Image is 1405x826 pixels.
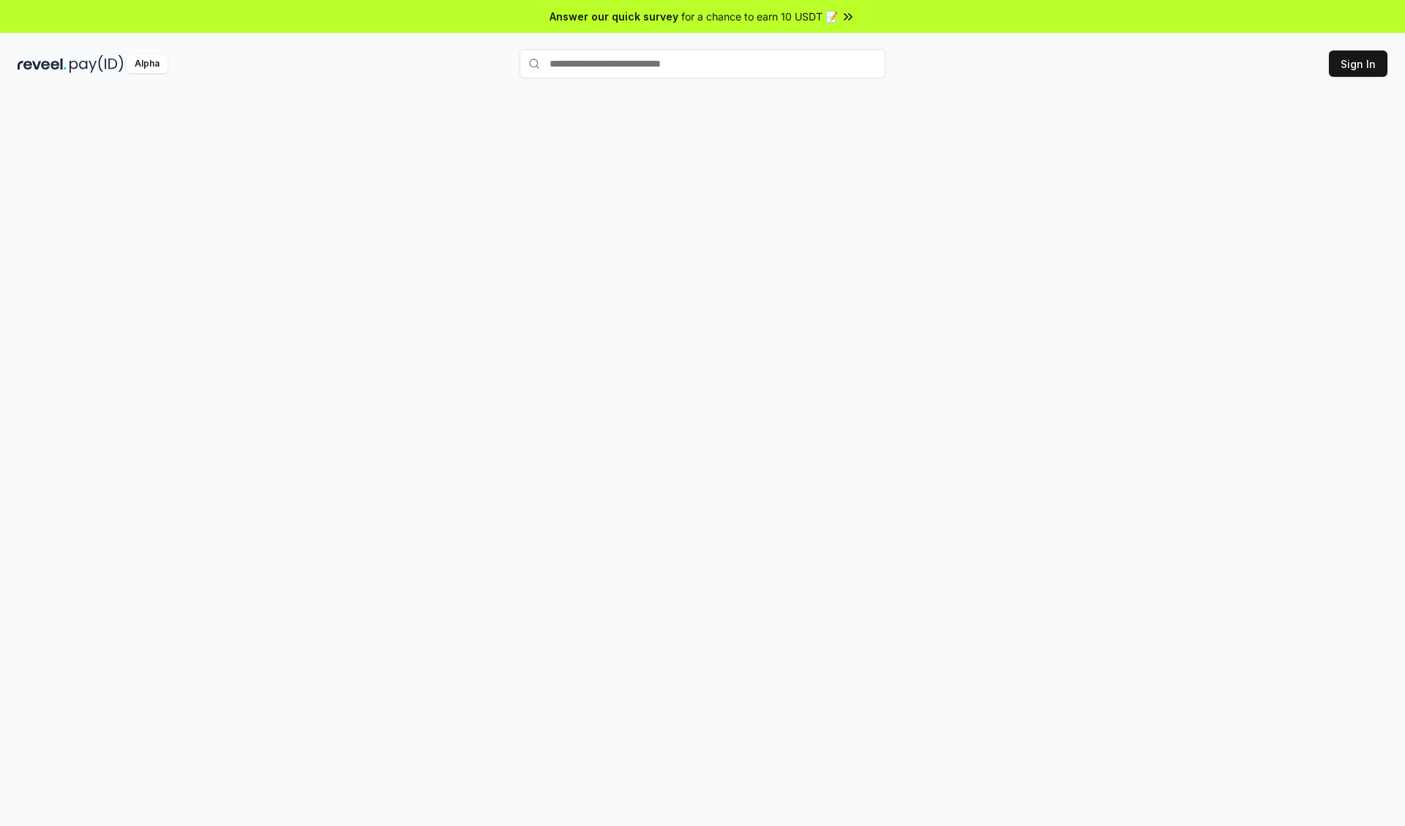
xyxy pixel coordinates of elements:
img: pay_id [70,55,124,73]
span: for a chance to earn 10 USDT 📝 [681,9,838,24]
span: Answer our quick survey [550,9,678,24]
button: Sign In [1329,50,1387,77]
img: reveel_dark [18,55,67,73]
div: Alpha [127,55,168,73]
